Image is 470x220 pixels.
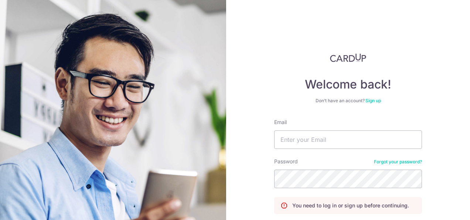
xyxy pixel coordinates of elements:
[365,98,381,103] a: Sign up
[274,130,422,149] input: Enter your Email
[292,202,409,209] p: You need to log in or sign up before continuing.
[274,119,287,126] label: Email
[330,53,366,62] img: CardUp Logo
[274,77,422,92] h4: Welcome back!
[374,159,422,165] a: Forgot your password?
[274,98,422,104] div: Don’t have an account?
[274,158,298,165] label: Password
